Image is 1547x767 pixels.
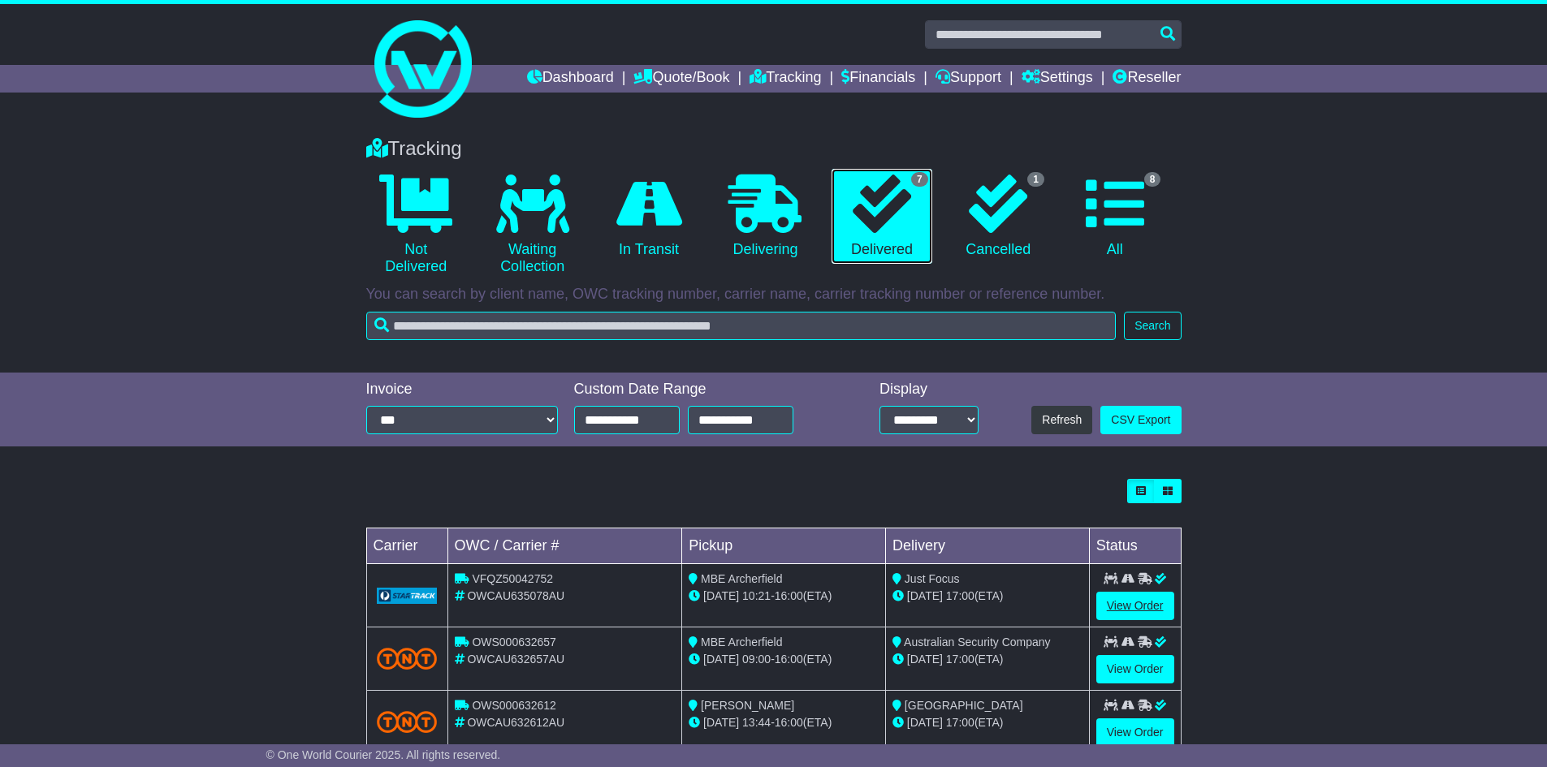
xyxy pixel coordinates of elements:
[1096,718,1174,747] a: View Order
[1144,172,1161,187] span: 8
[946,589,974,602] span: 17:00
[472,636,556,649] span: OWS000632657
[703,653,739,666] span: [DATE]
[936,65,1001,93] a: Support
[703,716,739,729] span: [DATE]
[1089,528,1181,564] td: Status
[885,528,1089,564] td: Delivery
[467,653,564,666] span: OWCAU632657AU
[633,65,729,93] a: Quote/Book
[689,588,879,605] div: - (ETA)
[742,589,771,602] span: 10:21
[377,588,438,604] img: GetCarrierServiceLogo
[1027,172,1044,187] span: 1
[689,651,879,668] div: - (ETA)
[1096,655,1174,683] a: View Order
[467,589,564,602] span: OWCAU635078AU
[358,137,1190,161] div: Tracking
[775,589,803,602] span: 16:00
[366,381,558,399] div: Invoice
[911,172,928,187] span: 7
[366,169,466,282] a: Not Delivered
[907,589,943,602] span: [DATE]
[467,716,564,729] span: OWCAU632612AU
[701,636,782,649] span: MBE Archerfield
[266,748,501,761] span: © One World Courier 2025. All rights reserved.
[832,169,931,265] a: 7 Delivered
[892,651,1082,668] div: (ETA)
[904,636,1051,649] span: Australian Security Company
[574,381,835,399] div: Custom Date Range
[1124,312,1181,340] button: Search
[482,169,582,282] a: Waiting Collection
[905,699,1023,712] span: [GEOGRAPHIC_DATA]
[905,572,960,585] span: Just Focus
[366,528,447,564] td: Carrier
[907,653,943,666] span: [DATE]
[742,716,771,729] span: 13:44
[742,653,771,666] span: 09:00
[715,169,815,265] a: Delivering
[949,169,1048,265] a: 1 Cancelled
[775,653,803,666] span: 16:00
[892,714,1082,731] div: (ETA)
[879,381,979,399] div: Display
[527,65,614,93] a: Dashboard
[701,572,782,585] span: MBE Archerfield
[1065,169,1165,265] a: 8 All
[703,589,739,602] span: [DATE]
[907,716,943,729] span: [DATE]
[946,716,974,729] span: 17:00
[689,714,879,731] div: - (ETA)
[447,528,682,564] td: OWC / Carrier #
[775,716,803,729] span: 16:00
[946,653,974,666] span: 17:00
[377,648,438,670] img: TNT_Domestic.png
[598,169,698,265] a: In Transit
[701,699,794,712] span: [PERSON_NAME]
[892,588,1082,605] div: (ETA)
[366,286,1182,304] p: You can search by client name, OWC tracking number, carrier name, carrier tracking number or refe...
[377,711,438,733] img: TNT_Domestic.png
[841,65,915,93] a: Financials
[682,528,886,564] td: Pickup
[1031,406,1092,434] button: Refresh
[472,572,553,585] span: VFQZ50042752
[472,699,556,712] span: OWS000632612
[1022,65,1093,93] a: Settings
[1096,592,1174,620] a: View Order
[1113,65,1181,93] a: Reseller
[750,65,821,93] a: Tracking
[1100,406,1181,434] a: CSV Export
